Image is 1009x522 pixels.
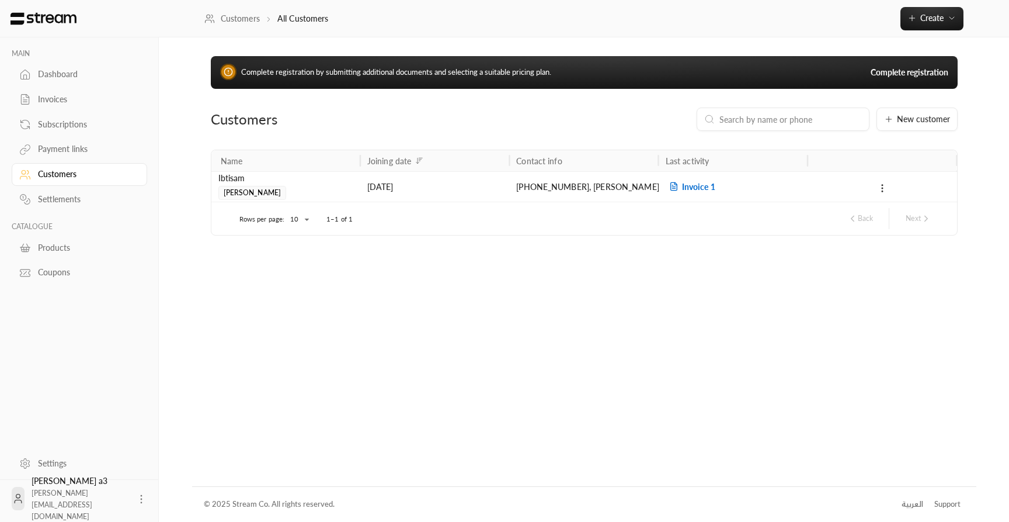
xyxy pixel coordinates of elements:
div: [DATE] [367,172,502,202]
div: © 2025 Stream Co. All rights reserved. [204,499,335,510]
div: Contact info [516,156,562,166]
a: Invoices [12,88,147,111]
div: Subscriptions [38,119,133,130]
a: Settlements [12,188,147,211]
span: New customer [897,115,950,123]
a: Payment links [12,138,147,161]
span: [PERSON_NAME] [218,186,287,200]
img: Logo [9,12,78,25]
a: Customers [12,163,147,186]
button: Create [900,7,963,30]
p: 1–1 of 1 [326,215,353,224]
p: All Customers [277,13,329,25]
a: Complete registration [871,67,948,78]
div: Joining date [367,156,411,166]
a: Customers [204,13,260,25]
div: [PHONE_NUMBER] , [PERSON_NAME][EMAIL_ADDRESS][DOMAIN_NAME] [516,172,651,202]
div: Dashboard [38,68,133,80]
div: Settlements [38,193,133,205]
a: Coupons [12,261,147,284]
div: Last activity [666,156,709,166]
a: Subscriptions [12,113,147,136]
span: Invoice 1 [666,182,715,192]
p: MAIN [12,49,147,58]
a: Settings [12,452,147,475]
nav: breadcrumb [204,13,329,25]
div: Coupons [38,267,133,278]
p: CATALOGUE [12,222,147,231]
a: Dashboard [12,63,147,86]
div: Ibtisam [218,172,353,185]
span: Complete registration by submitting additional documents and selecting a suitable pricing plan. [241,67,551,77]
div: العربية [902,499,923,510]
div: Settings [38,458,133,469]
p: Rows per page: [239,215,285,224]
a: Products [12,236,147,259]
div: Customers [38,168,133,180]
div: Payment links [38,143,133,155]
div: Products [38,242,133,254]
a: Support [931,494,965,515]
input: Search by name or phone [719,113,862,126]
button: Sort [412,154,426,168]
div: Invoices [38,94,133,105]
div: 10 [284,212,312,227]
div: Customers [211,110,452,129]
button: New customer [876,108,958,131]
span: Create [920,13,944,23]
div: Name [221,156,243,166]
span: [PERSON_NAME][EMAIL_ADDRESS][DOMAIN_NAME] [32,489,92,521]
div: [PERSON_NAME] a3 [32,475,128,522]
